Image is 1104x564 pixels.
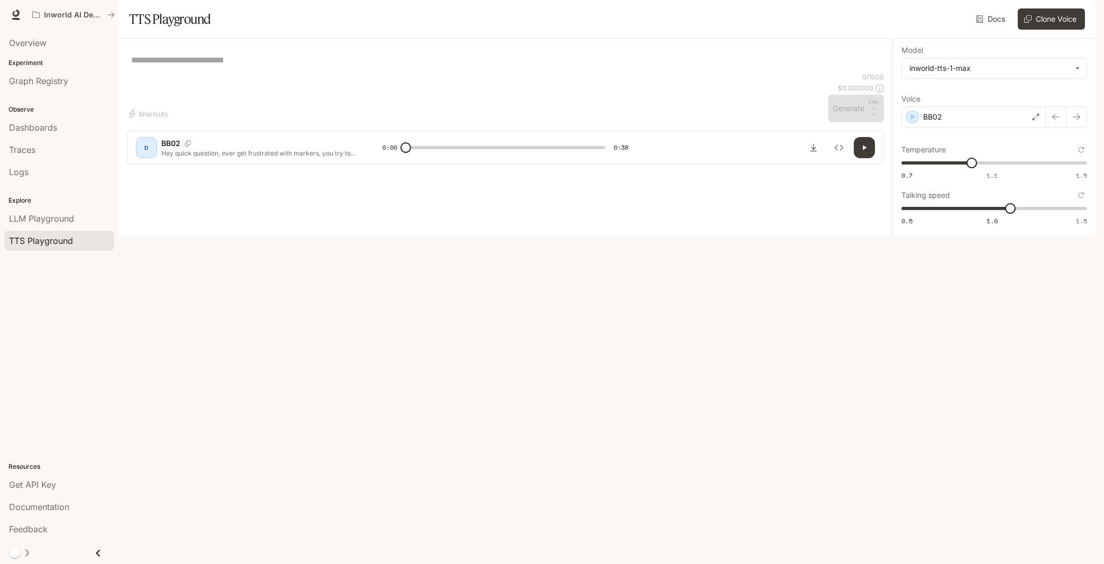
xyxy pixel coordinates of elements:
p: 0 / 1000 [862,72,884,81]
div: D [138,139,155,156]
span: 1.1 [987,171,998,180]
p: BB02 [923,112,942,122]
button: Copy Voice ID [180,140,195,147]
button: Clone Voice [1018,8,1085,30]
button: Reset to default [1075,189,1087,201]
a: Docs [974,8,1009,30]
p: Talking speed [901,192,950,199]
span: 0:00 [382,142,397,153]
p: Hey quick question, ever get frustrated with markers, you try to color and boom, streaks everywhe... [161,149,357,158]
button: Inspect [828,137,850,158]
button: All workspaces [28,4,120,25]
p: $ 0.000000 [838,84,873,93]
span: 1.5 [1076,171,1087,180]
p: Inworld AI Demos [44,11,103,20]
span: 1.0 [987,216,998,225]
div: inworld-tts-1-max [902,58,1087,78]
button: Reset to default [1075,144,1087,156]
span: 1.5 [1076,216,1087,225]
p: BB02 [161,138,180,149]
span: 0:38 [614,142,628,153]
button: Shortcuts [127,105,172,122]
h1: TTS Playground [129,8,211,30]
div: inworld-tts-1-max [909,63,1070,74]
button: Download audio [803,137,824,158]
span: 0.5 [901,216,913,225]
p: Voice [901,95,920,103]
p: Temperature [901,146,946,153]
p: Model [901,47,923,54]
span: 0.7 [901,171,913,180]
